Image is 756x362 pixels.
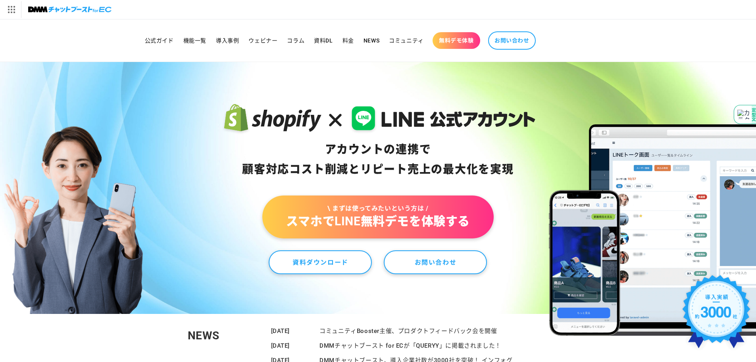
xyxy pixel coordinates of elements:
[679,271,754,358] img: 導入実績約3000社
[364,37,379,44] span: NEWS
[751,108,756,122] p: 定型文
[433,32,480,49] a: 無料デモ体験
[309,32,337,49] a: 資料DL
[28,4,112,15] img: チャットブーストforEC
[282,32,309,49] a: コラム
[271,327,290,335] time: [DATE]
[488,31,536,50] a: お問い合わせ
[338,32,359,49] a: 料金
[140,32,179,49] a: 公式ガイド
[734,105,756,124] div: 定型文モーダルを開く（ドラッグで移動できます）
[494,37,529,44] span: お問い合わせ
[183,37,206,44] span: 機能一覧
[179,32,211,49] a: 機能一覧
[262,196,494,238] a: \ まずは使ってみたいという方は /スマホでLINE無料デモを体験する
[342,37,354,44] span: 料金
[384,250,487,274] a: お問い合わせ
[286,204,470,213] span: \ まずは使ってみたいという方は /
[211,32,244,49] a: 導入事例
[287,37,304,44] span: コラム
[216,37,239,44] span: 導入事例
[145,37,174,44] span: 公式ガイド
[439,37,474,44] span: 無料デモ体験
[244,32,282,49] a: ウェビナー
[248,37,277,44] span: ウェビナー
[221,140,535,180] div: アカウントの連携で 顧客対応コスト削減と リピート売上の 最大化を実現
[359,32,384,49] a: NEWS
[384,32,429,49] a: コミュニティ
[734,105,756,124] button: 定型文
[314,37,333,44] span: 資料DL
[1,1,21,18] img: サービス
[319,327,497,335] a: コミュニティBooster主催、プロダクトフィードバック会を開催
[319,342,501,349] a: DMMチャットブースト for ECが「QUERYY」に掲載されました！
[269,250,372,274] a: 資料ダウンロード
[271,342,290,349] time: [DATE]
[389,37,424,44] span: コミュニティ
